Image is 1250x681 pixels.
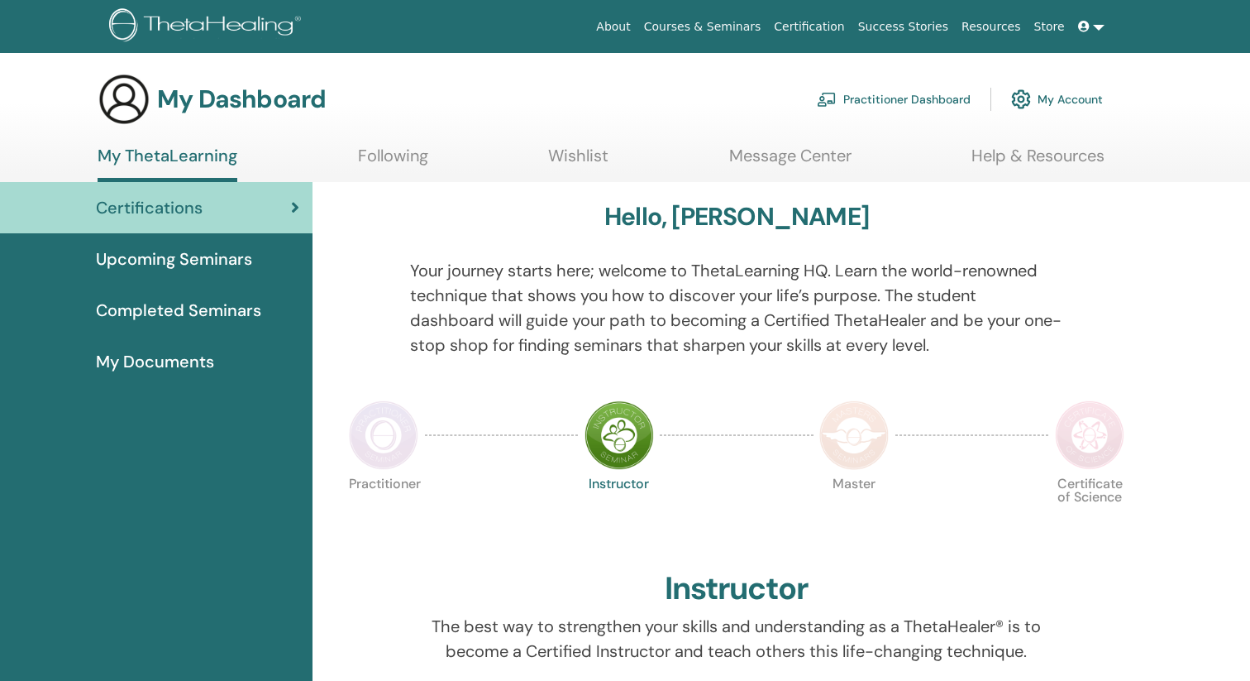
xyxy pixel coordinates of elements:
img: Practitioner [349,400,418,470]
a: Practitioner Dashboard [817,81,971,117]
p: Instructor [584,477,654,547]
img: cog.svg [1011,85,1031,113]
p: Your journey starts here; welcome to ThetaLearning HQ. Learn the world-renowned technique that sh... [410,258,1063,357]
a: Following [358,146,428,178]
a: About [589,12,637,42]
h2: Instructor [665,570,809,608]
h3: Hello, [PERSON_NAME] [604,202,869,232]
span: My Documents [96,349,214,374]
span: Upcoming Seminars [96,247,252,271]
h3: My Dashboard [157,84,326,114]
a: My ThetaLearning [98,146,237,182]
img: Master [819,400,889,470]
img: logo.png [109,8,307,46]
a: Message Center [729,146,852,178]
img: Certificate of Science [1055,400,1124,470]
a: Certification [767,12,851,42]
a: Success Stories [852,12,955,42]
img: Instructor [584,400,654,470]
p: Master [819,477,889,547]
span: Completed Seminars [96,298,261,323]
a: Wishlist [548,146,608,178]
a: Help & Resources [971,146,1104,178]
img: generic-user-icon.jpg [98,73,150,126]
a: Courses & Seminars [637,12,768,42]
a: My Account [1011,81,1103,117]
a: Resources [955,12,1028,42]
a: Store [1028,12,1071,42]
img: chalkboard-teacher.svg [817,92,837,107]
span: Certifications [96,195,203,220]
p: Certificate of Science [1055,477,1124,547]
p: The best way to strengthen your skills and understanding as a ThetaHealer® is to become a Certifi... [410,614,1063,664]
p: Practitioner [349,477,418,547]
